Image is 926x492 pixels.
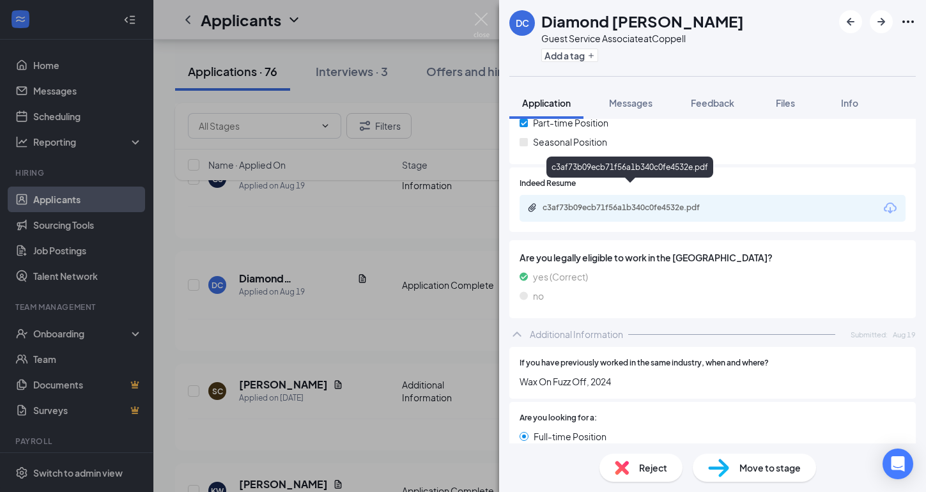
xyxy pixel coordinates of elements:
button: PlusAdd a tag [541,49,598,62]
span: Info [841,97,858,109]
svg: ArrowLeftNew [843,14,858,29]
div: c3af73b09ecb71f56a1b340c0fe4532e.pdf [546,157,713,178]
svg: Paperclip [527,203,537,213]
span: Indeed Resume [520,178,576,190]
span: Messages [609,97,652,109]
svg: Ellipses [900,14,916,29]
div: c3af73b09ecb71f56a1b340c0fe4532e.pdf [543,203,722,213]
span: Move to stage [739,461,801,475]
svg: ChevronUp [509,327,525,342]
span: Seasonal Position [533,135,607,149]
span: Feedback [691,97,734,109]
span: Reject [639,461,667,475]
div: Guest Service Associate at Coppell [541,32,744,45]
span: no [533,289,544,303]
div: Open Intercom Messenger [883,449,913,479]
span: Are you looking for a: [520,412,597,424]
span: If you have previously worked in the same industry, when and where? [520,357,769,369]
svg: Plus [587,52,595,59]
span: yes (Correct) [533,270,588,284]
span: Submitted: [851,329,888,340]
span: Aug 19 [893,329,916,340]
button: ArrowRight [870,10,893,33]
span: Are you legally eligible to work in the [GEOGRAPHIC_DATA]? [520,250,906,265]
button: ArrowLeftNew [839,10,862,33]
div: Additional Information [530,328,623,341]
a: Paperclipc3af73b09ecb71f56a1b340c0fe4532e.pdf [527,203,734,215]
span: Full-time Position [534,429,606,443]
svg: Download [883,201,898,216]
span: Application [522,97,571,109]
span: Files [776,97,795,109]
svg: ArrowRight [874,14,889,29]
h1: Diamond [PERSON_NAME] [541,10,744,32]
span: Wax On Fuzz Off, 2024 [520,374,906,388]
span: Part-time Position [533,116,608,130]
div: DC [516,17,529,29]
